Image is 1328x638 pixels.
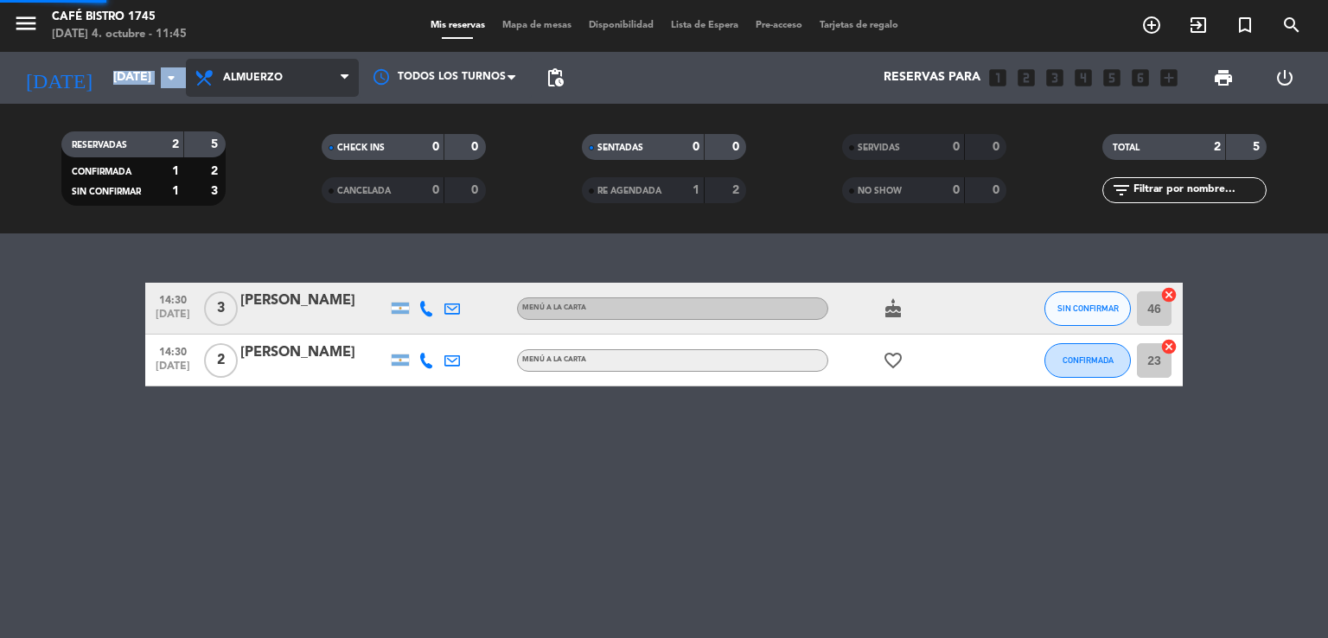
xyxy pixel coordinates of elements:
span: Disponibilidad [580,21,662,30]
i: filter_list [1111,180,1132,201]
strong: 1 [172,165,179,177]
span: RESERVADAS [72,141,127,150]
i: looks_4 [1072,67,1095,89]
strong: 0 [953,141,960,153]
div: [PERSON_NAME] [240,290,387,312]
i: menu [13,10,39,36]
i: looks_one [986,67,1009,89]
span: CHECK INS [337,144,385,152]
strong: 2 [1214,141,1221,153]
span: Tarjetas de regalo [811,21,907,30]
span: NO SHOW [858,187,902,195]
strong: 0 [432,184,439,196]
span: MENÚ A LA CARTA [522,304,586,311]
strong: 1 [693,184,699,196]
span: MENÚ A LA CARTA [522,356,586,363]
strong: 2 [172,138,179,150]
i: favorite_border [883,350,903,371]
i: cancel [1160,338,1178,355]
strong: 5 [1253,141,1263,153]
span: SIN CONFIRMAR [1057,303,1119,313]
span: Lista de Espera [662,21,747,30]
i: add_circle_outline [1141,15,1162,35]
span: pending_actions [545,67,565,88]
strong: 0 [993,141,1003,153]
i: turned_in_not [1235,15,1255,35]
i: cancel [1160,286,1178,303]
input: Filtrar por nombre... [1132,181,1266,200]
strong: 5 [211,138,221,150]
i: looks_two [1015,67,1037,89]
strong: 0 [432,141,439,153]
span: SERVIDAS [858,144,900,152]
strong: 2 [211,165,221,177]
button: menu [13,10,39,42]
strong: 0 [471,141,482,153]
strong: 2 [732,184,743,196]
strong: 0 [993,184,1003,196]
span: Reservas para [884,71,980,85]
i: exit_to_app [1188,15,1209,35]
i: search [1281,15,1302,35]
strong: 0 [693,141,699,153]
i: add_box [1158,67,1180,89]
strong: 0 [732,141,743,153]
i: [DATE] [13,59,105,97]
span: 14:30 [151,289,195,309]
strong: 1 [172,185,179,197]
i: looks_3 [1044,67,1066,89]
span: Pre-acceso [747,21,811,30]
span: RE AGENDADA [597,187,661,195]
span: 2 [204,343,238,378]
i: looks_6 [1129,67,1152,89]
strong: 0 [471,184,482,196]
i: cake [883,298,903,319]
i: arrow_drop_down [161,67,182,88]
i: power_settings_new [1274,67,1295,88]
span: [DATE] [151,309,195,329]
button: CONFIRMADA [1044,343,1131,378]
span: 3 [204,291,238,326]
strong: 3 [211,185,221,197]
span: [DATE] [151,360,195,380]
span: CONFIRMADA [1063,355,1114,365]
span: 14:30 [151,341,195,360]
span: Mapa de mesas [494,21,580,30]
span: SIN CONFIRMAR [72,188,141,196]
span: TOTAL [1113,144,1140,152]
div: [DATE] 4. octubre - 11:45 [52,26,187,43]
span: print [1213,67,1234,88]
div: [PERSON_NAME] [240,341,387,364]
span: SENTADAS [597,144,643,152]
span: CANCELADA [337,187,391,195]
strong: 0 [953,184,960,196]
span: Mis reservas [422,21,494,30]
i: looks_5 [1101,67,1123,89]
div: LOG OUT [1254,52,1315,104]
button: SIN CONFIRMAR [1044,291,1131,326]
div: Café Bistro 1745 [52,9,187,26]
span: CONFIRMADA [72,168,131,176]
span: Almuerzo [223,72,283,84]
